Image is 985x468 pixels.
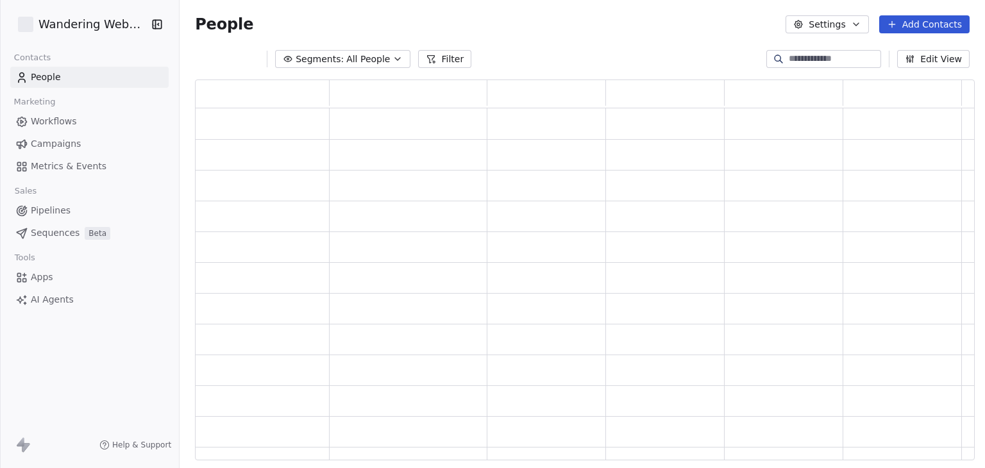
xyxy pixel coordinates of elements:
[10,156,169,177] a: Metrics & Events
[31,271,53,284] span: Apps
[10,67,169,88] a: People
[31,115,77,128] span: Workflows
[786,15,868,33] button: Settings
[31,160,106,173] span: Metrics & Events
[8,92,61,112] span: Marketing
[99,440,171,450] a: Help & Support
[10,289,169,310] a: AI Agents
[10,111,169,132] a: Workflows
[31,137,81,151] span: Campaigns
[10,133,169,155] a: Campaigns
[10,200,169,221] a: Pipelines
[31,204,71,217] span: Pipelines
[31,293,74,306] span: AI Agents
[879,15,970,33] button: Add Contacts
[10,267,169,288] a: Apps
[9,248,40,267] span: Tools
[38,16,147,33] span: Wandering Webmaster
[10,222,169,244] a: SequencesBeta
[112,440,171,450] span: Help & Support
[31,71,61,84] span: People
[31,226,80,240] span: Sequences
[195,15,253,34] span: People
[8,48,56,67] span: Contacts
[296,53,344,66] span: Segments:
[15,13,142,35] button: Wandering Webmaster
[418,50,471,68] button: Filter
[9,181,42,201] span: Sales
[346,53,390,66] span: All People
[85,227,110,240] span: Beta
[897,50,970,68] button: Edit View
